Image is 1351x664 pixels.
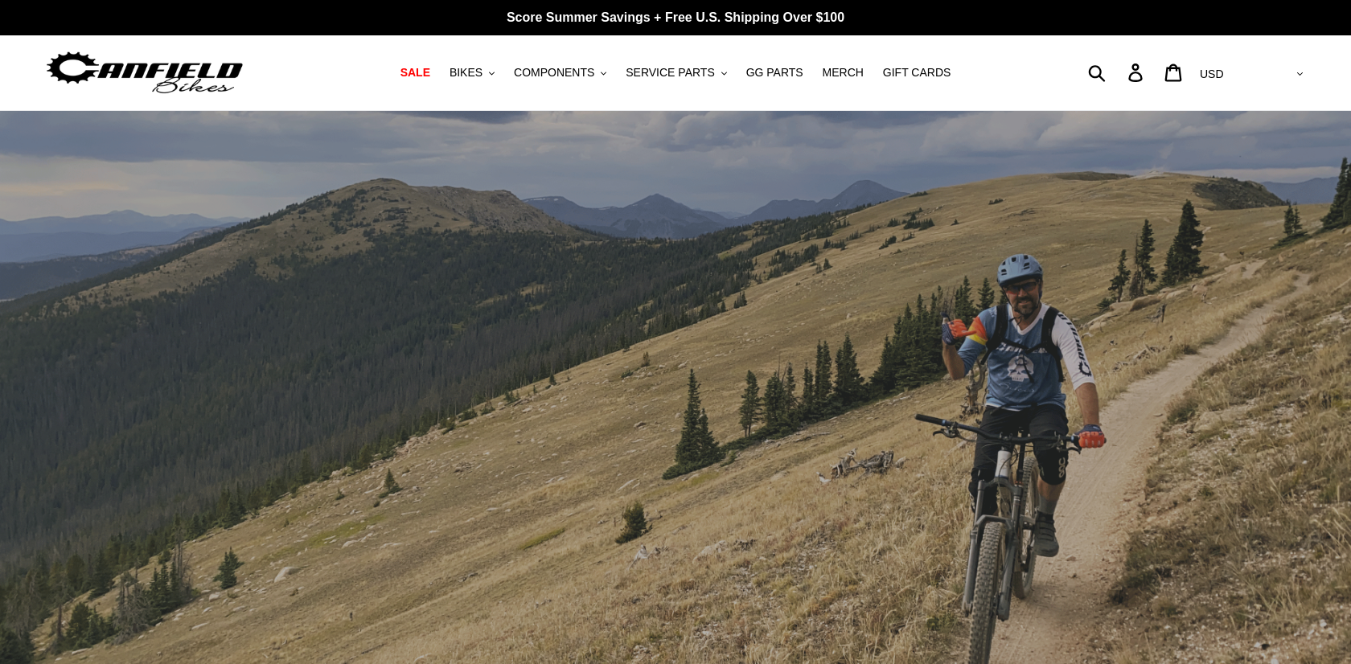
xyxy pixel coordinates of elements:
[441,62,503,84] button: BIKES
[392,62,438,84] a: SALE
[815,62,872,84] a: MERCH
[738,62,811,84] a: GG PARTS
[44,47,245,98] img: Canfield Bikes
[875,62,959,84] a: GIFT CARDS
[1097,55,1138,90] input: Search
[400,66,430,80] span: SALE
[823,66,864,80] span: MERCH
[746,66,803,80] span: GG PARTS
[450,66,482,80] span: BIKES
[506,62,614,84] button: COMPONENTS
[883,66,951,80] span: GIFT CARDS
[514,66,594,80] span: COMPONENTS
[626,66,714,80] span: SERVICE PARTS
[618,62,734,84] button: SERVICE PARTS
